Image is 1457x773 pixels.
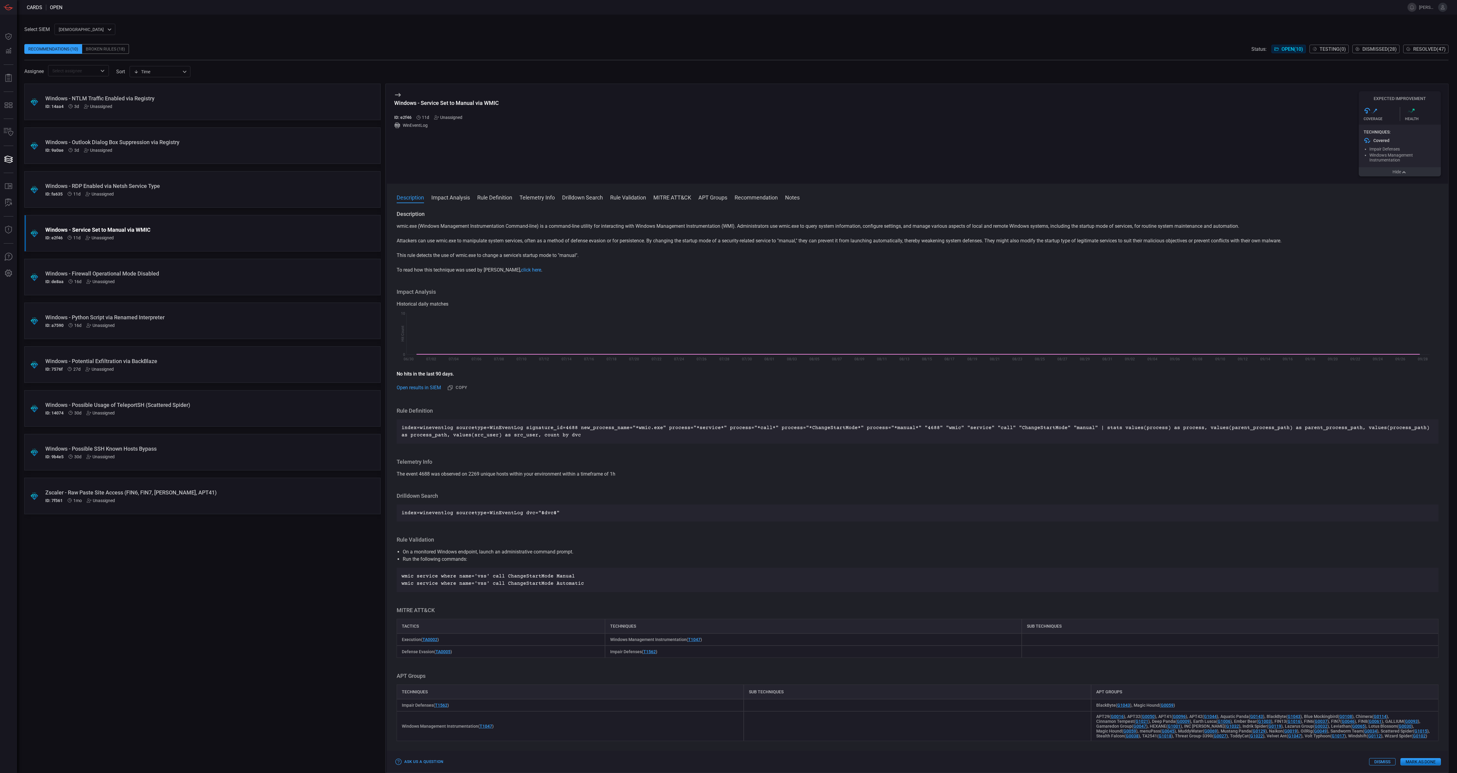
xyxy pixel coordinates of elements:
[1274,719,1302,724] span: FIN13 ( )
[1193,719,1232,724] span: Earth Lusca ( )
[45,227,336,233] div: Windows - Service Set to Manual via WMIC
[1177,719,1190,724] a: G0009
[45,104,64,109] h5: ID: 14aa4
[24,44,82,54] div: Recommendations (10)
[402,424,1434,439] p: index=wineventlog sourcetype=WinEventLog signature_id=4688 new_process_name="*wmic.exe" process="...
[1170,357,1180,361] text: 09/06
[403,556,1433,563] li: Run the following commands:
[1,152,16,167] button: Cards
[134,69,181,75] div: Time
[1284,729,1297,733] a: G0019
[1150,724,1182,729] span: HEXANE ( )
[1161,703,1174,708] a: G0059
[86,411,115,415] div: Unassigned
[1237,357,1247,361] text: 09/12
[1096,719,1150,724] span: Cinnamon Tempest ( )
[854,357,864,361] text: 08/09
[1250,714,1263,719] a: G0143
[1096,733,1140,738] span: Stealth Falcon ( )
[787,357,797,361] text: 08/03
[402,703,449,708] span: Impair Defenses ( )
[1418,357,1428,361] text: 09/28
[401,311,405,316] text: 10
[1359,96,1441,101] h5: Expected Improvement
[1405,117,1441,121] div: Health
[45,358,336,364] div: Windows - Potential Exfiltration via BackBlaze
[45,445,336,452] div: Windows - Possible SSH Known Hosts Bypass
[74,104,79,109] span: Oct 08, 2025 3:11 AM
[397,300,1439,308] div: Historical daily matches
[86,323,115,328] div: Unassigned
[1413,46,1446,52] span: Resolved ( 47 )
[1,29,16,44] button: Dashboard
[653,193,691,201] button: MITRE ATT&CK
[1251,46,1267,52] span: Status:
[610,637,702,642] span: Windows Management Instrumentation ( )
[45,411,64,415] h5: ID: 14074
[394,122,499,128] div: WinEventLog
[1368,724,1413,729] span: Lotus Blossom ( )
[45,279,64,284] h5: ID: de8aa
[1369,147,1400,151] span: Impair Defenses
[1271,45,1306,53] button: Open(10)
[394,757,445,767] button: Ask Us a Question
[431,193,470,201] button: Impact Analysis
[397,471,615,477] span: The event 4688 was observed on 2269 unique hosts within your environment within a timeframe of 1h
[629,357,639,361] text: 07/20
[1288,719,1300,724] a: G1016
[402,724,494,729] span: Windows Management Instrumentation ( )
[1267,714,1302,719] span: BlackByte ( )
[1168,724,1181,729] a: G1001
[1385,733,1427,738] span: Wizard Spider ( )
[1,98,16,113] button: MITRE - Detection Posture
[435,703,447,708] a: T1562
[397,458,1439,466] h3: Telemetry Info
[1022,619,1438,633] div: Sub Techniques
[1364,117,1400,121] div: Coverage
[1220,714,1264,719] span: Aquatic Panda ( )
[1125,357,1135,361] text: 09/02
[1350,357,1360,361] text: 09/22
[1,196,16,210] button: ALERT ANALYSIS
[1419,5,1436,10] span: [PERSON_NAME][EMAIL_ADDRESS][PERSON_NAME][DOMAIN_NAME]
[1,266,16,281] button: Preferences
[1142,714,1155,719] a: G0050
[1133,724,1146,729] a: G0047
[400,326,405,342] text: Hit Count
[1226,724,1239,729] a: G1032
[1381,729,1429,733] span: Scattered Spider ( )
[832,357,842,361] text: 08/07
[45,498,63,503] h5: ID: 7f561
[1282,357,1292,361] text: 09/16
[1348,733,1382,738] span: Windshift ( )
[1332,733,1344,738] a: G1017
[422,637,437,642] a: TA0002
[1309,45,1349,53] button: Testing(0)
[1288,714,1300,719] a: G1043
[45,270,336,277] div: Windows - Firewall Operational Mode Disabled
[1352,724,1365,729] a: G0065
[402,573,1434,587] p: wmic service where name='vss' call ChangeStartMode Manual wmic service where name='vss' call Chan...
[899,357,909,361] text: 08/13
[397,607,1439,614] h3: MITRE ATT&CK
[45,148,64,153] h5: ID: 9a0ae
[1374,714,1386,719] a: G0114
[480,724,492,729] a: T1047
[1162,729,1174,733] a: G0045
[1102,357,1112,361] text: 08/31
[397,237,1439,244] p: Attackers can use wmic.exe to manipulate system services, often as a method of defense evasion or...
[1096,729,1138,733] span: Magic Hound ( )
[84,148,112,153] div: Unassigned
[397,193,424,201] button: Description
[744,685,1091,699] div: Sub techniques
[1352,45,1400,53] button: Dismissed(28)
[1364,729,1377,733] a: G0034
[1091,685,1438,699] div: APT Groups
[397,536,1439,543] h3: Rule Validation
[477,193,512,201] button: Rule Definition
[85,235,114,240] div: Unassigned
[688,637,701,642] a: T1047
[1,179,16,194] button: Rule Catalog
[1339,714,1352,719] a: G0108
[397,672,1439,680] h3: APT Groups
